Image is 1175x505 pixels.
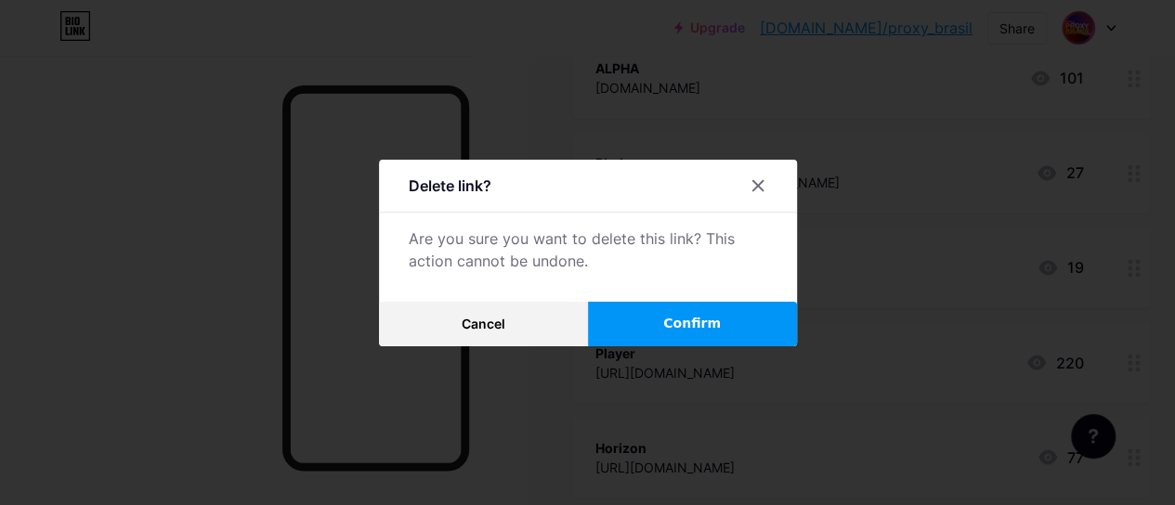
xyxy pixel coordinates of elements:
div: Delete link? [409,175,491,197]
div: Are you sure you want to delete this link? This action cannot be undone. [409,227,767,272]
button: Confirm [588,302,797,346]
span: Confirm [663,314,721,333]
span: Cancel [462,316,505,331]
button: Cancel [379,302,588,346]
